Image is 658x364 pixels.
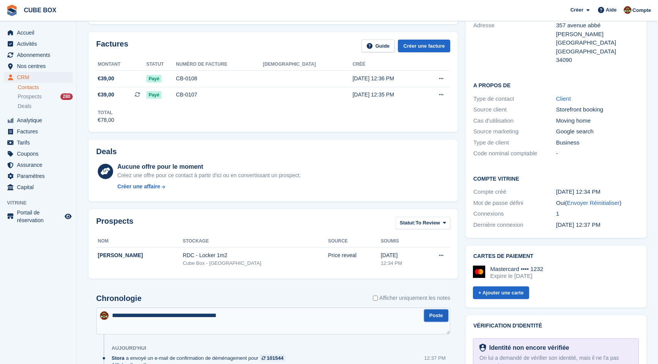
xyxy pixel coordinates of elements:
div: 280 [60,93,73,100]
h2: Compte vitrine [473,175,639,182]
span: Prospects [18,93,42,100]
div: [DATE] [381,251,420,259]
input: Afficher uniquement les notes [373,294,378,302]
a: menu [4,50,73,60]
span: Paramètres [17,171,63,181]
div: Compte créé [473,188,556,196]
img: alex soubira [624,6,631,14]
span: Capital [17,182,63,193]
div: €78,00 [98,116,114,124]
div: [DATE] 12:36 PM [352,75,423,83]
th: Source [328,235,381,248]
div: 101544 [267,354,283,362]
a: + Ajouter une carte [473,286,529,299]
div: 357 avenue abbé [PERSON_NAME] [556,21,639,38]
a: Envoyer Réinitialiser [567,199,620,206]
span: Compte [633,7,651,14]
a: Créer une affaire [117,183,301,191]
span: Deals [18,103,32,110]
div: [DATE] 12:34 PM [556,188,639,196]
h2: Prospects [96,217,134,231]
a: menu [4,209,73,224]
a: menu [4,72,73,83]
div: Business [556,138,639,147]
div: Source client [473,105,556,114]
div: Mot de passe défini [473,199,556,208]
a: menu [4,160,73,170]
div: Cube Box - [GEOGRAPHIC_DATA] [183,259,328,267]
div: - [556,149,639,158]
div: Type de contact [473,95,556,103]
img: Prêt pour la vérification d'identité [479,344,486,352]
div: [GEOGRAPHIC_DATA] [556,47,639,56]
div: Dernière connexion [473,221,556,229]
div: Adresse [473,21,556,65]
span: Tarifs [17,137,63,148]
span: Coupons [17,148,63,159]
img: stora-icon-8386f47178a22dfd0bd8f6a31ec36ba5ce8667c1dd55bd0f319d3a0aa187defe.svg [6,5,18,16]
div: [DATE] 12:35 PM [352,91,423,99]
a: menu [4,137,73,148]
th: Nom [96,235,183,248]
img: Mastercard Logo [473,266,485,278]
div: Aujourd'hui [112,345,146,351]
div: Expire le [DATE] [490,273,543,279]
th: Montant [96,58,146,71]
img: alex soubira [100,311,109,320]
a: menu [4,126,73,137]
a: Boutique d'aperçu [63,212,73,221]
a: Contacts [18,84,73,91]
h2: Factures [96,40,128,52]
div: Moving home [556,116,639,125]
div: Cas d'utilisation [473,116,556,125]
a: menu [4,115,73,126]
span: €39,00 [98,75,114,83]
div: Total [98,109,114,116]
div: Type de client [473,138,556,147]
div: Créer une affaire [117,183,160,191]
th: Stockage [183,235,328,248]
div: [PERSON_NAME] [98,251,183,259]
div: CB-0107 [176,91,263,99]
h2: Cartes de paiement [473,253,639,259]
div: 1 [556,209,639,218]
h2: A propos de [473,81,639,89]
span: Vitrine [7,199,77,207]
th: Créé [352,58,423,71]
span: ( ) [565,199,621,206]
div: Aucune offre pour le moment [117,162,301,171]
span: Aide [606,6,616,14]
h2: Chronologie [96,294,142,303]
div: Mastercard •••• 1232 [490,266,543,273]
span: Statut: [400,219,416,227]
span: Factures [17,126,63,137]
label: Afficher uniquement les notes [373,294,450,302]
th: Soumis [381,235,420,248]
div: CB-0108 [176,75,263,83]
div: Connexions [473,209,556,218]
div: Identité non encore vérifiée [486,343,569,352]
span: Activités [17,38,63,49]
a: Client [556,95,571,102]
div: Storefront booking [556,105,639,114]
a: menu [4,38,73,49]
div: Price reveal [328,251,381,259]
h2: Deals [96,147,117,156]
a: menu [4,171,73,181]
button: Poste [424,309,448,322]
a: Créer une facture [398,40,450,52]
th: [DEMOGRAPHIC_DATA] [263,58,352,71]
span: Portail de réservation [17,209,63,224]
a: menu [4,182,73,193]
span: Nos centres [17,61,63,71]
span: Payé [146,75,162,83]
th: Statut [146,58,176,71]
a: Deals [18,102,73,110]
a: menu [4,27,73,38]
div: Code nominal comptable [473,149,556,158]
span: €39,00 [98,91,114,99]
div: Oui [556,199,639,208]
div: Google search [556,127,639,136]
a: Guide [361,40,395,52]
button: Statut: To Review [396,217,450,229]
